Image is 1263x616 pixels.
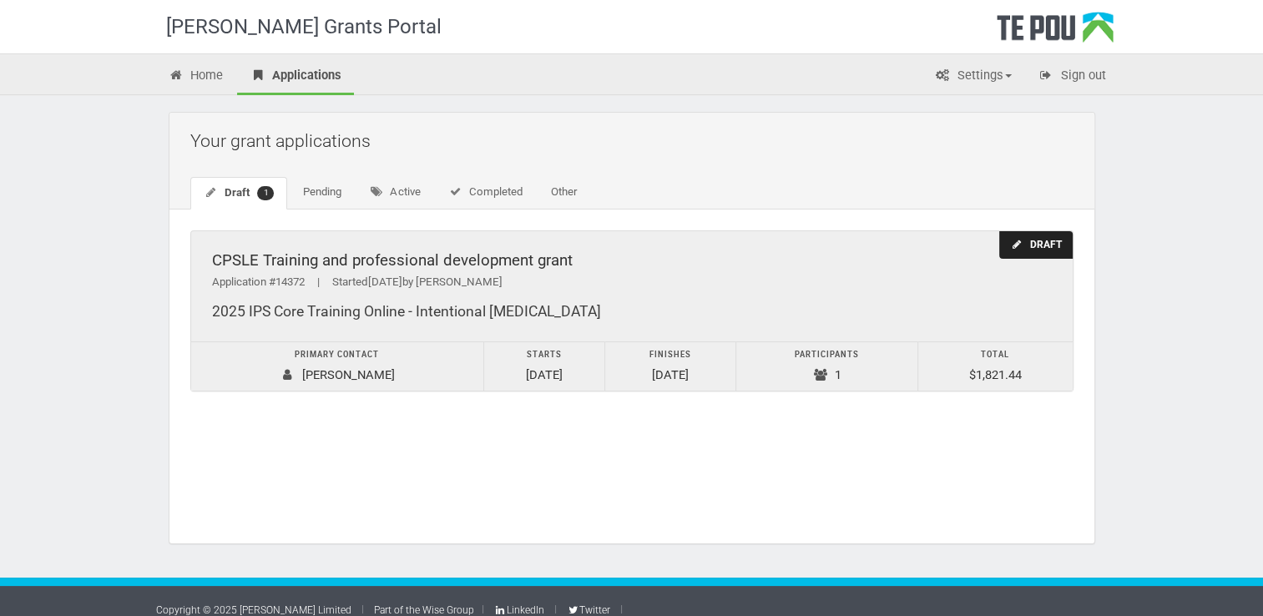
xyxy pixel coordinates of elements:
td: 1 [736,341,917,391]
h2: Your grant applications [190,121,1082,160]
div: CPSLE Training and professional development grant [212,252,1052,270]
a: Active [356,177,433,209]
a: Pending [289,177,354,209]
div: 2025 IPS Core Training Online - Intentional [MEDICAL_DATA] [212,303,1052,321]
a: Twitter [567,604,610,616]
td: [PERSON_NAME] [191,341,484,391]
div: Primary contact [200,346,476,364]
div: Participants [745,346,908,364]
a: Settings [922,58,1024,95]
a: Applications [237,58,354,95]
a: Copyright © 2025 [PERSON_NAME] Limited [156,604,351,616]
div: Finishes [614,346,728,364]
div: Draft [999,231,1072,259]
div: Total [927,346,1064,364]
a: Part of the Wise Group [374,604,474,616]
a: Home [156,58,236,95]
a: LinkedIn [494,604,544,616]
a: Sign out [1026,58,1119,95]
div: Application #14372 Started by [PERSON_NAME] [212,274,1052,291]
div: Starts [493,346,595,364]
a: Draft [190,177,288,210]
td: [DATE] [484,341,604,391]
td: [DATE] [604,341,736,391]
span: 1 [257,186,274,200]
a: Completed [435,177,536,209]
td: $1,821.44 [917,341,1072,391]
span: [DATE] [368,275,402,288]
span: | [305,275,332,288]
a: Other [538,177,590,209]
div: Te Pou Logo [997,12,1114,53]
